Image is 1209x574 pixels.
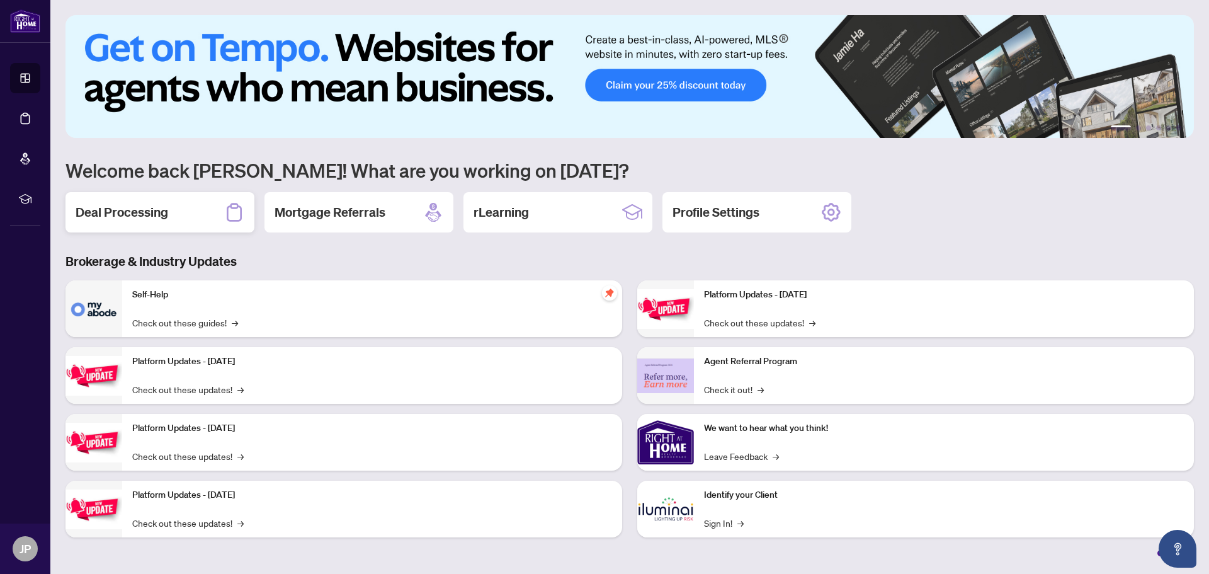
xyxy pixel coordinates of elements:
[132,288,612,302] p: Self-Help
[704,422,1184,435] p: We want to hear what you think!
[1159,530,1196,568] button: Open asap
[1156,125,1161,130] button: 4
[1111,125,1131,130] button: 1
[275,204,385,221] h2: Mortgage Referrals
[737,516,744,530] span: →
[65,253,1194,270] h3: Brokerage & Industry Updates
[65,15,1194,138] img: Slide 0
[65,490,122,529] img: Platform Updates - July 8, 2025
[132,355,612,369] p: Platform Updates - [DATE]
[237,449,244,463] span: →
[1146,125,1151,130] button: 3
[10,9,40,33] img: logo
[637,359,694,393] img: Agent Referral Program
[132,316,238,330] a: Check out these guides!→
[1136,125,1141,130] button: 2
[65,423,122,462] img: Platform Updates - July 21, 2025
[1166,125,1171,130] button: 5
[704,449,779,463] a: Leave Feedback→
[76,204,168,221] h2: Deal Processing
[132,422,612,435] p: Platform Updates - [DATE]
[65,158,1194,182] h1: Welcome back [PERSON_NAME]! What are you working on [DATE]?
[673,204,759,221] h2: Profile Settings
[704,382,764,396] a: Check it out!→
[637,481,694,537] img: Identify your Client
[474,204,529,221] h2: rLearning
[637,289,694,329] img: Platform Updates - June 23, 2025
[602,285,617,301] span: pushpin
[132,516,244,530] a: Check out these updates!→
[237,382,244,396] span: →
[132,488,612,502] p: Platform Updates - [DATE]
[704,355,1184,369] p: Agent Referral Program
[132,449,244,463] a: Check out these updates!→
[758,382,764,396] span: →
[65,280,122,337] img: Self-Help
[809,316,815,330] span: →
[237,516,244,530] span: →
[704,288,1184,302] p: Platform Updates - [DATE]
[132,382,244,396] a: Check out these updates!→
[65,356,122,396] img: Platform Updates - September 16, 2025
[20,540,31,558] span: JP
[704,516,744,530] a: Sign In!→
[704,316,815,330] a: Check out these updates!→
[773,449,779,463] span: →
[704,488,1184,502] p: Identify your Client
[1176,125,1181,130] button: 6
[637,414,694,471] img: We want to hear what you think!
[232,316,238,330] span: →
